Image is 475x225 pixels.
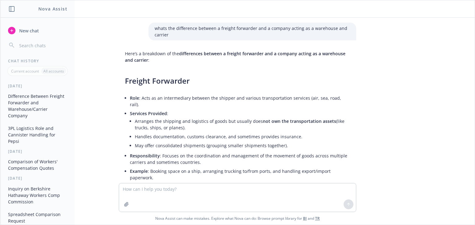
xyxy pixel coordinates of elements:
button: New chat [6,25,70,36]
h3: Freight Forwarder [125,76,350,86]
a: BI [303,216,307,221]
h1: Nova Assist [38,6,67,12]
a: TR [315,216,320,221]
button: Comparison of Workers' Compensation Quotes [6,156,70,173]
p: All accounts [43,69,64,74]
li: : Focuses on the coordination and management of the movement of goods across multiple carriers an... [130,151,350,167]
button: Inquiry on Berkshire Hathaway Workers Comp Commission [6,184,70,207]
li: : [130,109,350,151]
span: not own the transportation assets [263,118,336,124]
span: Services Provided [130,110,167,116]
div: [DATE] [1,176,75,181]
span: differences between a freight forwarder and a company acting as a warehouse and carrier [125,51,345,63]
li: Arranges the shipping and logistics of goods but usually does (like trucks, ships, or planes). [135,117,350,132]
span: New chat [18,27,39,34]
span: Example [130,168,148,174]
button: Difference Between Freight Forwarder and Warehouse/Carrier Company [6,91,70,121]
li: May offer consolidated shipments (grouping smaller shipments together). [135,141,350,150]
input: Search chats [18,41,67,50]
li: Handles documentation, customs clearance, and sometimes provides insurance. [135,132,350,141]
span: Responsibility [130,153,160,159]
li: : Booking space on a ship, arranging trucking to/from ports, and handling export/import paperwork. [130,167,350,182]
button: 3PL Logistics Role and Cannister Handling for Pepsi [6,123,70,146]
div: [DATE] [1,149,75,154]
p: Here’s a breakdown of the : [125,50,350,63]
span: Nova Assist can make mistakes. Explore what Nova can do: Browse prompt library for and [3,212,472,225]
div: Chat History [1,58,75,64]
li: : Acts as an intermediary between the shipper and various transportation services (air, sea, road... [130,94,350,109]
div: [DATE] [1,83,75,89]
p: Current account [11,69,39,74]
p: whats the difference between a freight forwarder and a company acting as a warehouse and carrier [155,25,350,38]
span: Role [130,95,139,101]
